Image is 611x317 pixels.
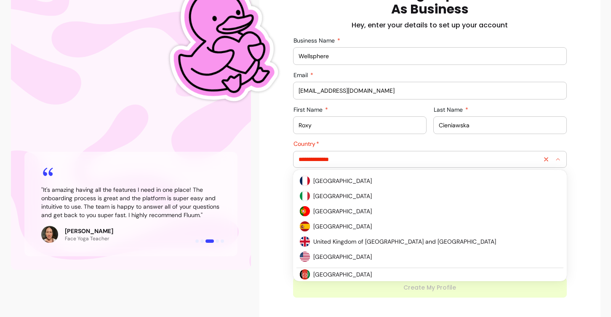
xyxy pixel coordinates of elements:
img: Afghanistan [300,269,310,279]
span: [GEOGRAPHIC_DATA] [313,270,552,279]
button: Show suggestions [539,153,553,166]
span: Email [293,71,310,79]
span: [GEOGRAPHIC_DATA] [313,222,552,231]
p: [PERSON_NAME] [65,227,113,235]
span: [GEOGRAPHIC_DATA] [313,253,552,261]
input: Country [299,155,538,164]
span: Business Name [293,37,336,44]
span: [GEOGRAPHIC_DATA] [313,192,552,200]
img: Review avatar [41,226,58,243]
img: Portugal [300,206,310,216]
img: United States of America [300,252,310,262]
span: Last Name [434,106,464,113]
img: Italy [300,191,310,201]
div: Suggestions [295,172,565,283]
span: United Kingdom of [GEOGRAPHIC_DATA] and [GEOGRAPHIC_DATA] [313,237,552,246]
img: Spain [300,221,310,231]
input: Business Name [299,52,561,60]
input: First Name [299,121,421,129]
input: Last Name [439,121,561,129]
img: France [300,176,310,186]
span: [GEOGRAPHIC_DATA] [313,207,552,215]
label: Country [293,140,323,148]
button: Show suggestions [551,153,565,166]
img: United Kingdom of Great Britain and Northern Ireland [300,236,310,247]
input: Email [299,86,561,95]
blockquote: " It's amazing having all the features I need in one place! The onboarding process is great and t... [41,185,221,219]
ul: Suggestions [296,173,563,281]
span: First Name [293,106,324,113]
span: [GEOGRAPHIC_DATA] [313,177,552,185]
h2: Hey, enter your details to set up your account [352,20,508,30]
p: Face Yoga Teacher [65,235,113,242]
